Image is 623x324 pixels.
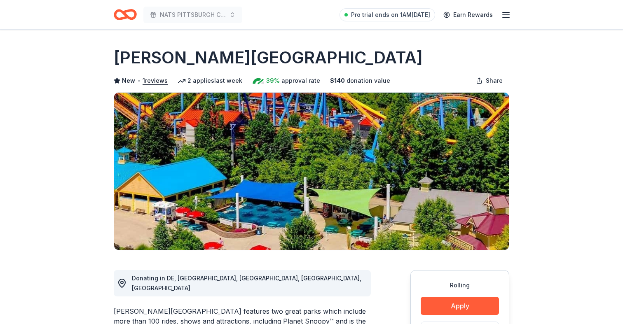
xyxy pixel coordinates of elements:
button: NATS PITTSBURGH CHAPTER FIRST ANNIVERSARY [143,7,242,23]
span: Donating in DE, [GEOGRAPHIC_DATA], [GEOGRAPHIC_DATA], [GEOGRAPHIC_DATA], [GEOGRAPHIC_DATA] [132,275,361,291]
h1: [PERSON_NAME][GEOGRAPHIC_DATA] [114,46,423,69]
span: donation value [347,76,390,86]
a: Earn Rewards [438,7,498,22]
span: • [138,77,141,84]
span: $ 140 [330,76,345,86]
span: 39% [266,76,280,86]
span: New [122,76,135,86]
span: Share [486,76,503,86]
span: Pro trial ends on 1AM[DATE] [351,10,430,20]
span: NATS PITTSBURGH CHAPTER FIRST ANNIVERSARY [160,10,226,20]
a: Pro trial ends on 1AM[DATE] [340,8,435,21]
img: Image for Dorney Park & Wildwater Kingdom [114,93,509,250]
div: Rolling [421,280,499,290]
a: Home [114,5,137,24]
button: Share [469,72,509,89]
span: approval rate [281,76,320,86]
button: Apply [421,297,499,315]
div: 2 applies last week [178,76,242,86]
button: 1reviews [143,76,168,86]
